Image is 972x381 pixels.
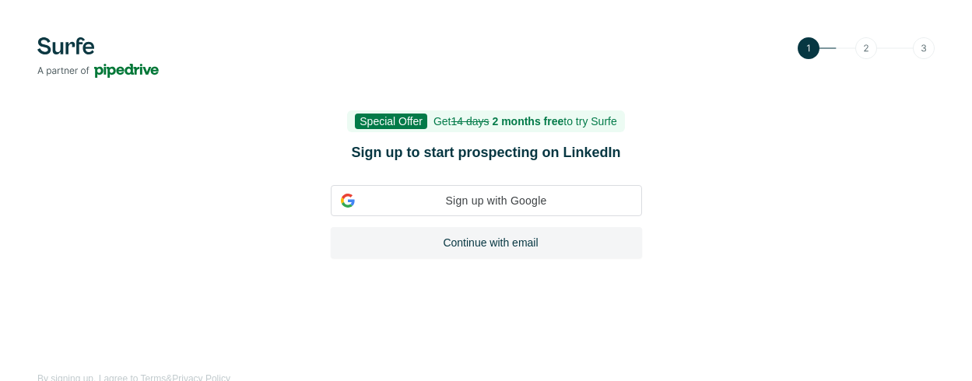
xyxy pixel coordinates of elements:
[361,193,632,209] span: Sign up with Google
[331,185,642,216] div: Sign up with Google
[331,142,642,163] h1: Sign up to start prospecting on LinkedIn
[492,115,563,128] b: 2 months free
[443,235,538,250] span: Continue with email
[798,37,935,59] img: Step 1
[355,114,427,129] span: Special Offer
[37,37,159,78] img: Surfe's logo
[433,115,617,128] span: Get to try Surfe
[451,115,490,128] s: 14 days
